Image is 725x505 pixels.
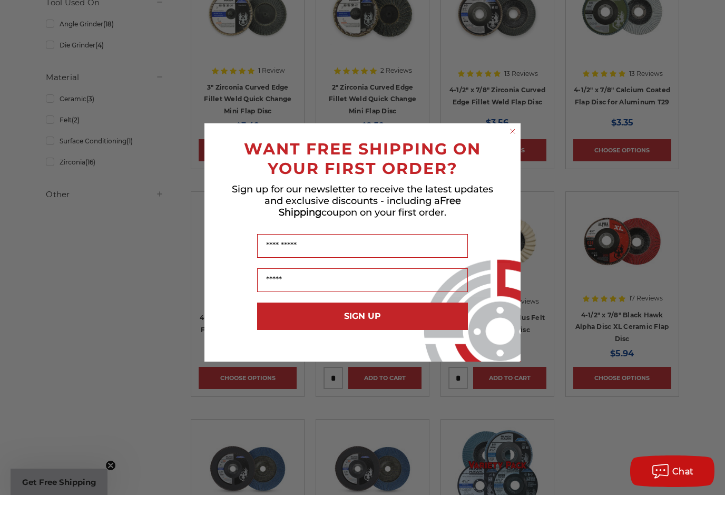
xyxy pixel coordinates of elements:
button: SIGN UP [257,313,468,340]
input: Email [257,278,468,302]
button: Close dialog [507,136,518,147]
span: Free Shipping [279,205,461,228]
span: Sign up for our newsletter to receive the latest updates and exclusive discounts - including a co... [232,193,493,228]
span: WANT FREE SHIPPING ON YOUR FIRST ORDER? [244,149,481,188]
button: Chat [630,465,714,497]
span: Chat [672,477,694,487]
